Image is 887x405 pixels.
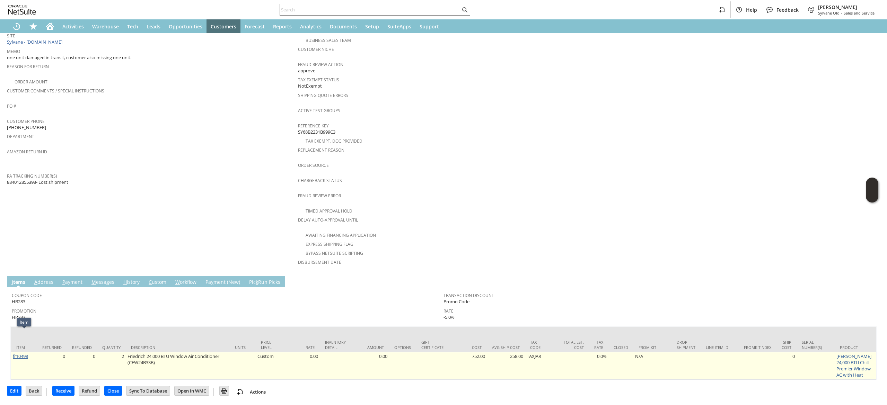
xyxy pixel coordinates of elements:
a: PO # [7,103,16,109]
a: Analytics [296,19,326,33]
span: Promo Code [443,298,469,305]
span: Forecast [245,23,265,30]
div: Amount [356,345,384,350]
span: Opportunities [169,23,202,30]
span: Warehouse [92,23,119,30]
td: 0.0% [589,352,608,379]
a: Warehouse [88,19,123,33]
div: Line Item ID [706,345,734,350]
a: Awaiting Financing Application [306,232,376,238]
a: Transaction Discount [443,292,494,298]
a: Customer Niche [298,46,334,52]
div: Shortcuts [25,19,42,33]
a: Tax Exempt Status [298,77,339,83]
a: Address [33,279,55,286]
a: Replacement reason [298,147,344,153]
div: Total Est. Cost [556,340,584,350]
svg: Search [460,6,469,14]
a: Memo [7,48,20,54]
td: N/A [633,352,671,379]
span: SY68B2231B999C3 [298,129,335,135]
div: Tax Rate [594,340,603,350]
div: Refunded [72,345,92,350]
a: Opportunities [165,19,207,33]
a: Promotion [12,308,36,314]
div: Item [16,345,32,350]
a: Bypass NetSuite Scripting [306,250,363,256]
a: Leads [142,19,165,33]
span: Documents [330,23,357,30]
a: Customer Comments / Special Instructions [7,88,104,94]
a: Coupon Code [12,292,42,298]
div: Ship Cost [782,340,791,350]
span: Customers [211,23,236,30]
div: fromkitindex [744,345,771,350]
a: Forecast [240,19,269,33]
a: Fraud Review Error [298,193,341,199]
a: PickRun Picks [247,279,282,286]
input: Print [220,386,229,395]
input: Edit [7,386,21,395]
td: Custom [256,352,282,379]
a: Actions [247,389,269,395]
a: Activities [58,19,88,33]
a: SuiteApps [383,19,415,33]
input: Open In WMC [175,386,209,395]
a: Reference Key [298,123,329,129]
input: Receive [53,386,74,395]
td: 2 [97,352,126,379]
a: Delay Auto-Approval Until [298,217,358,223]
span: W [175,279,180,285]
svg: Home [46,22,54,30]
a: Order Amount [15,79,47,85]
a: Documents [326,19,361,33]
td: Friedrich 24,000 BTU Window Air Conditioner (CEW24B33B) [126,352,230,379]
div: Description [131,345,225,350]
input: Refund [79,386,100,395]
span: Setup [365,23,379,30]
a: Support [415,19,443,33]
a: Rate [443,308,454,314]
div: Returned [42,345,62,350]
div: Gift Certificate [421,340,443,350]
span: Help [746,7,757,13]
div: Drop Shipment [677,340,695,350]
span: M [91,279,96,285]
iframe: Click here to launch Oracle Guided Learning Help Panel [866,178,878,202]
a: Sylvane - [DOMAIN_NAME] [7,39,64,45]
a: Messages [90,279,116,286]
a: Items [10,279,27,286]
div: Quantity [102,345,121,350]
a: Home [42,19,58,33]
input: Search [280,6,460,14]
span: [PHONE_NUMBER] [7,124,46,131]
a: History [122,279,141,286]
div: Serial Number(s) [802,340,829,350]
a: Amazon Return ID [7,149,47,155]
td: TAXJAR [525,352,551,379]
svg: Recent Records [12,22,21,30]
span: -5.0% [443,314,455,321]
a: Customers [207,19,240,33]
a: Custom [147,279,168,286]
div: Options [394,345,411,350]
a: Fraud Review Action [298,62,343,67]
img: Print [220,387,228,395]
div: Price Level [261,340,276,350]
a: Department [7,134,34,139]
span: y [211,279,213,285]
a: Order Source [298,162,329,168]
a: Chargeback Status [298,178,342,183]
span: Sylvane Old [818,10,840,16]
a: Setup [361,19,383,33]
a: Reports [269,19,296,33]
span: NotExempt [298,83,322,89]
div: Inventory Detail [325,340,346,350]
input: Back [26,386,42,395]
td: 0.00 [351,352,389,379]
span: - [841,10,842,16]
span: Reports [273,23,292,30]
div: Avg Ship Cost [492,345,520,350]
span: H [123,279,127,285]
span: 884012855393- Lost shipment [7,179,68,186]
